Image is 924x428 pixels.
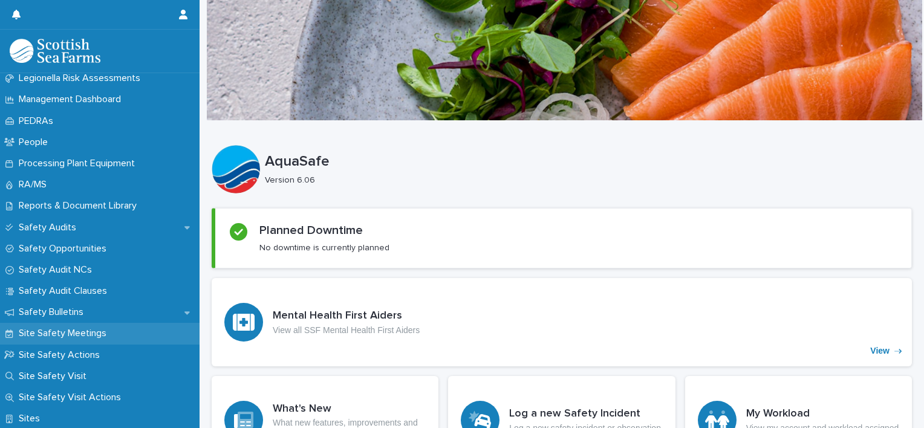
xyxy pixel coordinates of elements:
[14,371,96,382] p: Site Safety Visit
[259,242,389,253] p: No downtime is currently planned
[259,223,363,238] h2: Planned Downtime
[14,285,117,297] p: Safety Audit Clauses
[273,403,426,416] h3: What's New
[14,158,145,169] p: Processing Plant Equipment
[265,175,902,186] p: Version 6.06
[14,243,116,255] p: Safety Opportunities
[14,349,109,361] p: Site Safety Actions
[14,306,93,318] p: Safety Bulletins
[14,264,102,276] p: Safety Audit NCs
[14,137,57,148] p: People
[14,413,50,424] p: Sites
[273,325,420,336] p: View all SSF Mental Health First Aiders
[509,407,661,421] h3: Log a new Safety Incident
[212,278,912,366] a: View
[14,115,63,127] p: PEDRAs
[14,328,116,339] p: Site Safety Meetings
[14,179,56,190] p: RA/MS
[10,39,100,63] img: bPIBxiqnSb2ggTQWdOVV
[14,200,146,212] p: Reports & Document Library
[265,153,907,170] p: AquaSafe
[14,392,131,403] p: Site Safety Visit Actions
[870,346,890,356] p: View
[273,310,420,323] h3: Mental Health First Aiders
[14,222,86,233] p: Safety Audits
[14,73,150,84] p: Legionella Risk Assessments
[14,94,131,105] p: Management Dashboard
[746,407,899,421] h3: My Workload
